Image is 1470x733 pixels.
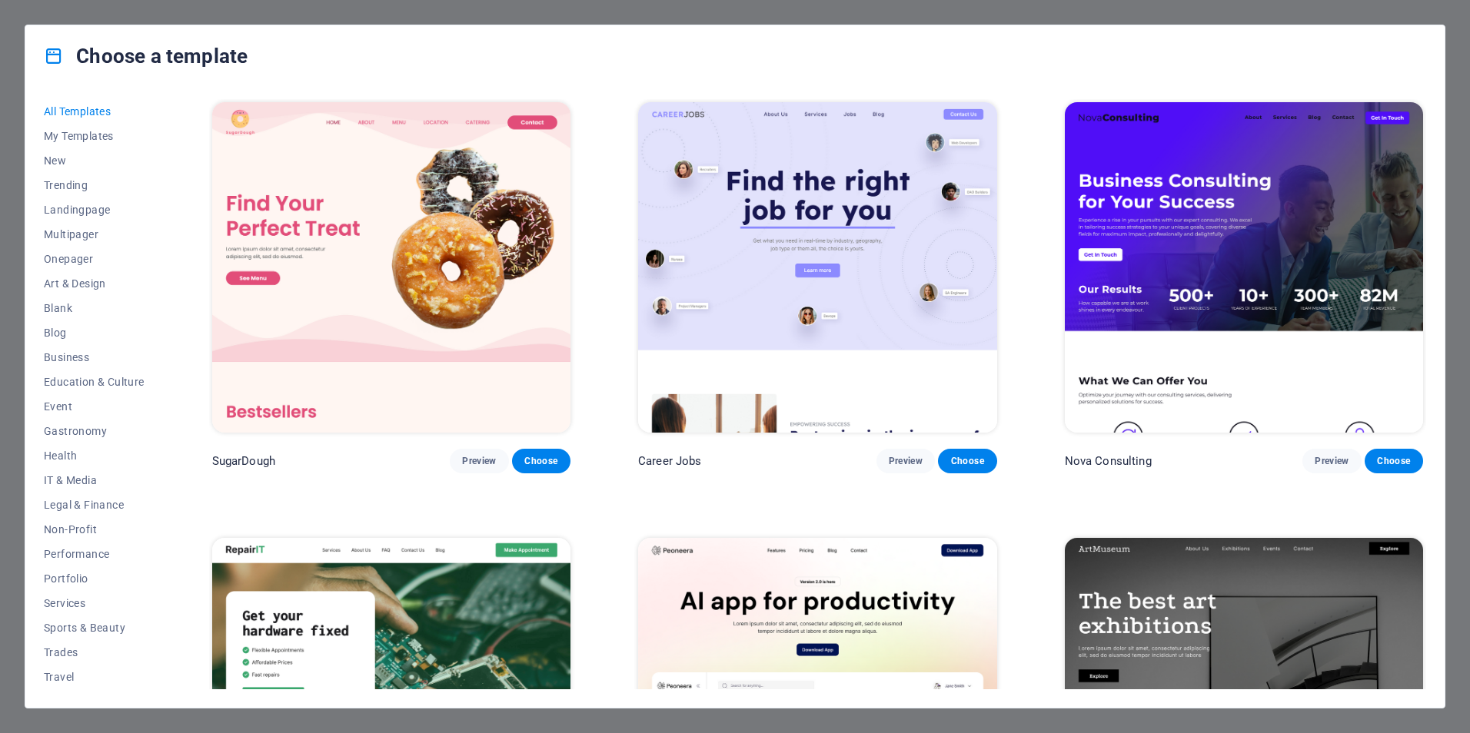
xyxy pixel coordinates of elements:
button: Art & Design [44,271,145,296]
span: New [44,154,145,167]
span: Landingpage [44,204,145,216]
button: Onepager [44,247,145,271]
span: Multipager [44,228,145,240]
button: Preview [1302,449,1361,473]
button: Legal & Finance [44,493,145,517]
h4: Choose a template [44,44,248,68]
span: Art & Design [44,277,145,290]
button: Education & Culture [44,370,145,394]
span: Event [44,400,145,413]
button: Preview [450,449,508,473]
button: Performance [44,542,145,566]
button: My Templates [44,124,145,148]
button: New [44,148,145,173]
button: All Templates [44,99,145,124]
span: Performance [44,548,145,560]
img: SugarDough [212,102,570,433]
span: Non-Profit [44,523,145,536]
span: Travel [44,671,145,683]
button: Non-Profit [44,517,145,542]
img: Nova Consulting [1065,102,1423,433]
span: Onepager [44,253,145,265]
span: Trades [44,646,145,658]
button: Event [44,394,145,419]
button: Blank [44,296,145,320]
button: IT & Media [44,468,145,493]
p: SugarDough [212,453,275,469]
span: Blank [44,302,145,314]
img: Career Jobs [638,102,996,433]
span: Sports & Beauty [44,622,145,634]
button: Trending [44,173,145,197]
button: Business [44,345,145,370]
p: Nova Consulting [1065,453,1152,469]
span: Preview [462,455,496,467]
button: Multipager [44,222,145,247]
button: Preview [876,449,935,473]
button: Choose [512,449,570,473]
span: Trending [44,179,145,191]
button: Sports & Beauty [44,615,145,640]
button: Landingpage [44,197,145,222]
button: Travel [44,665,145,689]
span: Preview [1315,455,1349,467]
button: Choose [1365,449,1423,473]
button: Blog [44,320,145,345]
span: My Templates [44,130,145,142]
button: Trades [44,640,145,665]
span: Gastronomy [44,425,145,437]
span: Education & Culture [44,376,145,388]
span: Services [44,597,145,609]
span: Health [44,449,145,462]
span: Choose [1377,455,1411,467]
span: Choose [950,455,984,467]
span: Blog [44,327,145,339]
button: Health [44,443,145,468]
span: All Templates [44,105,145,118]
button: Services [44,591,145,615]
span: Legal & Finance [44,499,145,511]
button: Gastronomy [44,419,145,443]
button: Choose [938,449,996,473]
span: Portfolio [44,572,145,585]
span: Business [44,351,145,363]
span: IT & Media [44,474,145,486]
p: Career Jobs [638,453,702,469]
span: Preview [889,455,923,467]
button: Portfolio [44,566,145,591]
span: Choose [524,455,558,467]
